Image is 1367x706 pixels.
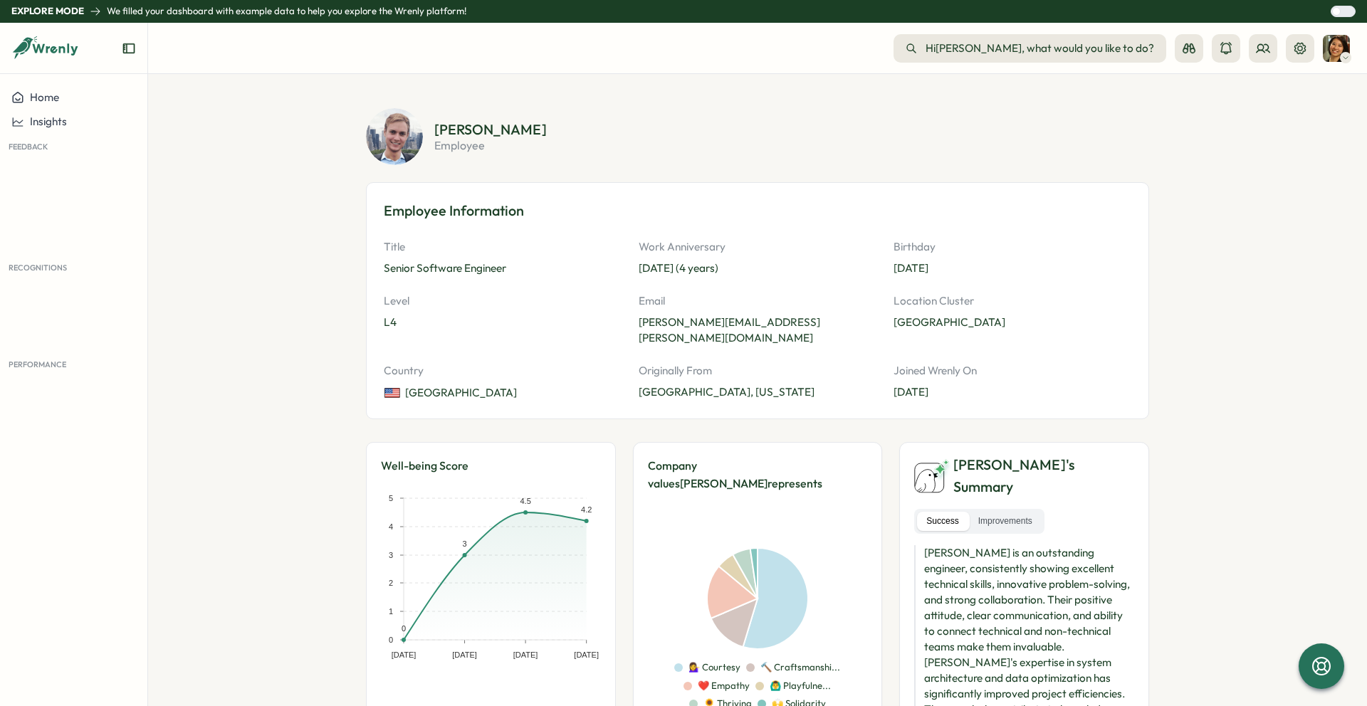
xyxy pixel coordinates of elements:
[894,239,1131,255] p: Birthday
[894,260,1131,276] p: [DATE]
[894,363,1131,379] p: Joined Wrenly On
[894,34,1166,63] button: Hi[PERSON_NAME], what would you like to do?
[11,5,84,18] p: Explore Mode
[30,115,67,128] span: Insights
[389,607,393,616] text: 1
[389,551,393,559] text: 3
[389,579,393,587] text: 2
[384,260,622,276] p: Senior Software Engineer
[639,315,876,346] p: [PERSON_NAME][EMAIL_ADDRESS][PERSON_NAME][DOMAIN_NAME]
[384,293,622,309] p: Level
[894,384,1131,400] p: [DATE]
[122,41,136,56] button: Expand sidebar
[574,650,599,659] text: [DATE]
[953,454,1134,498] p: [PERSON_NAME] 's Summary
[1323,35,1350,62] img: Sarah Johnson
[389,494,393,502] text: 5
[30,90,59,104] span: Home
[969,512,1042,531] label: Improvements
[770,680,831,692] p: 🙆‍♂️ Playfulne...
[513,650,538,659] text: [DATE]
[384,315,622,330] p: L4
[366,108,423,165] img: Matthew Brooks
[389,636,393,644] text: 0
[452,650,477,659] text: [DATE]
[639,384,815,400] span: [GEOGRAPHIC_DATA], [US_STATE]
[389,522,393,531] text: 4
[384,200,1131,222] h3: Employee Information
[894,315,1131,330] p: [GEOGRAPHIC_DATA]
[688,661,740,674] p: 💁‍♀️ Courtesy
[434,122,547,137] h2: [PERSON_NAME]
[384,384,401,401] img: United States
[917,512,968,531] label: Success
[639,260,876,276] p: [DATE] (4 years)
[381,457,615,475] p: Well-being Score
[639,363,876,379] p: Originally From
[894,293,1131,309] p: Location Cluster
[698,680,750,692] p: ❤️ Empathy
[405,385,517,401] span: [GEOGRAPHIC_DATA]
[434,139,547,151] p: employee
[639,239,876,255] p: Work Anniversary
[926,41,1154,56] span: Hi [PERSON_NAME] , what would you like to do?
[107,5,466,18] p: We filled your dashboard with example data to help you explore the Wrenly platform!
[392,650,417,659] text: [DATE]
[384,239,622,255] p: Title
[639,293,876,309] p: Email
[384,363,622,379] p: Country
[760,661,840,674] p: 🔨 Craftsmanshi...
[648,457,868,492] p: Company values [PERSON_NAME] represents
